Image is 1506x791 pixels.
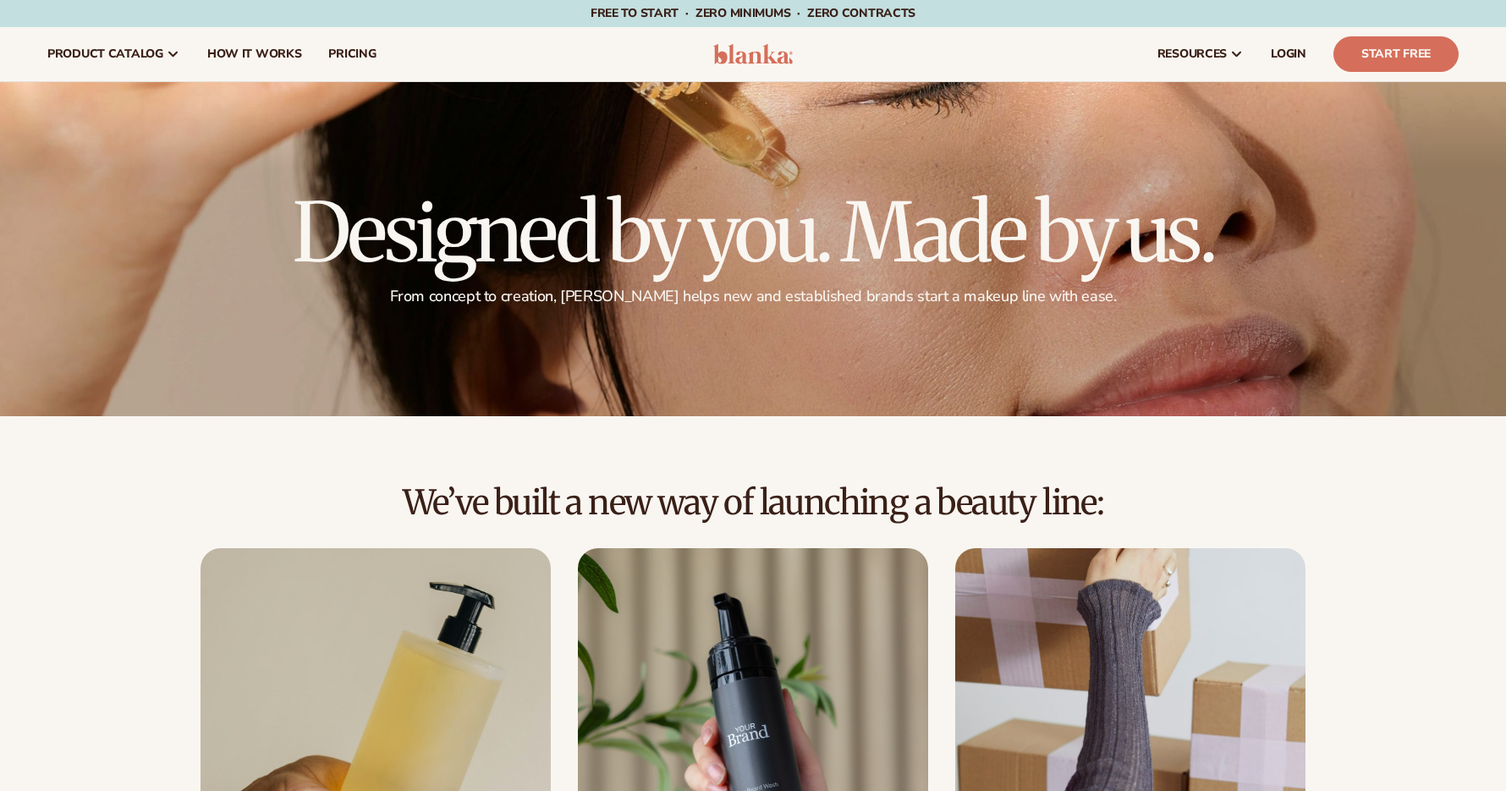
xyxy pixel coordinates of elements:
[293,192,1213,273] h1: Designed by you. Made by us.
[591,5,915,21] span: Free to start · ZERO minimums · ZERO contracts
[315,27,389,81] a: pricing
[34,27,194,81] a: product catalog
[713,44,794,64] img: logo
[1257,27,1320,81] a: LOGIN
[1333,36,1459,72] a: Start Free
[293,287,1213,306] p: From concept to creation, [PERSON_NAME] helps new and established brands start a makeup line with...
[1144,27,1257,81] a: resources
[328,47,376,61] span: pricing
[1271,47,1306,61] span: LOGIN
[194,27,316,81] a: How It Works
[207,47,302,61] span: How It Works
[47,47,163,61] span: product catalog
[1157,47,1227,61] span: resources
[47,484,1459,521] h2: We’ve built a new way of launching a beauty line:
